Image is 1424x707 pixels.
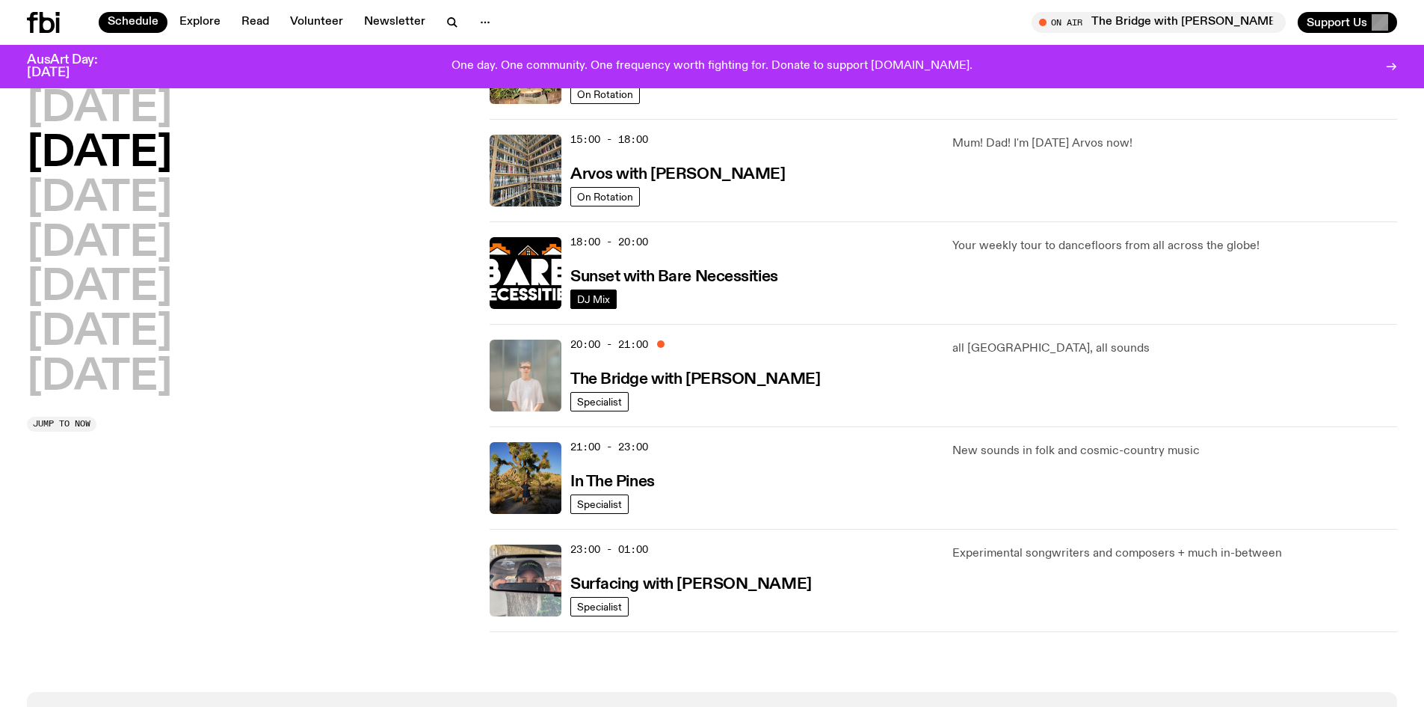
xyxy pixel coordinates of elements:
a: Explore [170,12,229,33]
h3: The Bridge with [PERSON_NAME] [570,372,820,388]
a: Volunteer [281,12,352,33]
img: Bare Necessities [490,237,561,309]
button: [DATE] [27,88,172,130]
span: Specialist [577,396,622,407]
button: [DATE] [27,312,172,354]
span: Specialist [577,601,622,612]
span: 18:00 - 20:00 [570,235,648,249]
span: On Rotation [577,88,633,100]
button: [DATE] [27,267,172,309]
a: Specialist [570,495,629,514]
button: [DATE] [27,178,172,220]
button: [DATE] [27,357,172,399]
a: Specialist [570,597,629,616]
a: On Rotation [570,85,640,104]
a: Newsletter [355,12,434,33]
button: Support Us [1298,12,1397,33]
p: One day. One community. One frequency worth fighting for. Donate to support [DOMAIN_NAME]. [451,60,973,73]
span: Support Us [1307,16,1367,29]
h3: AusArt Day: [DATE] [27,54,123,79]
p: Experimental songwriters and composers + much in-between [952,545,1397,563]
h3: Sunset with Bare Necessities [570,269,778,285]
button: On AirThe Bridge with [PERSON_NAME] [1032,12,1286,33]
a: On Rotation [570,187,640,206]
p: all [GEOGRAPHIC_DATA], all sounds [952,340,1397,358]
a: Schedule [99,12,167,33]
a: Arvos with [PERSON_NAME] [570,164,785,183]
span: 21:00 - 23:00 [570,440,648,454]
img: Johanna stands in the middle distance amongst a desert scene with large cacti and trees. She is w... [490,442,561,514]
p: New sounds in folk and cosmic-country music [952,442,1397,460]
button: Jump to now [27,417,96,432]
h3: Surfacing with [PERSON_NAME] [570,577,812,593]
button: [DATE] [27,223,172,265]
img: Mara stands in front of a frosted glass wall wearing a cream coloured t-shirt and black glasses. ... [490,340,561,411]
h3: In The Pines [570,474,655,490]
h3: Arvos with [PERSON_NAME] [570,167,785,183]
a: Read [232,12,278,33]
a: DJ Mix [570,290,617,309]
span: 20:00 - 21:00 [570,337,648,352]
p: Mum! Dad! I'm [DATE] Arvos now! [952,135,1397,153]
span: Specialist [577,498,622,509]
span: DJ Mix [577,293,610,304]
span: Jump to now [33,420,90,428]
a: In The Pines [570,471,655,490]
a: The Bridge with [PERSON_NAME] [570,369,820,388]
span: 15:00 - 18:00 [570,132,648,147]
a: Specialist [570,392,629,411]
p: Your weekly tour to dancefloors from all across the globe! [952,237,1397,255]
a: Sunset with Bare Necessities [570,266,778,285]
button: [DATE] [27,133,172,175]
span: 23:00 - 01:00 [570,542,648,557]
a: Surfacing with [PERSON_NAME] [570,574,812,593]
span: On Rotation [577,191,633,202]
img: A corner shot of the fbi music library [490,135,561,206]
